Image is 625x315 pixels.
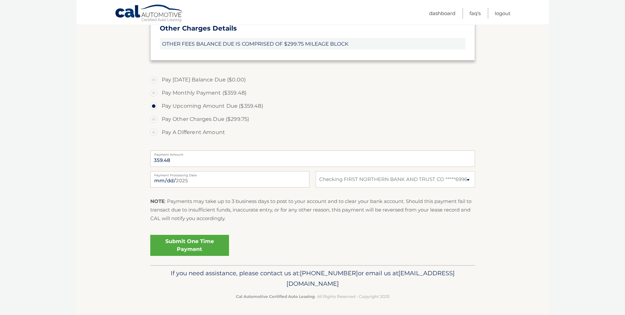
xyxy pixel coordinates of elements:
[150,150,475,167] input: Payment Amount
[150,171,309,188] input: Payment Date
[150,113,475,126] label: Pay Other Charges Due ($299.75)
[150,86,475,100] label: Pay Monthly Payment ($359.48)
[150,126,475,139] label: Pay A Different Amount
[155,268,471,289] p: If you need assistance, please contact us at: or email us at
[150,235,229,256] a: Submit One Time Payment
[236,294,315,299] strong: Cal Automotive Certified Auto Leasing
[115,4,184,23] a: Cal Automotive
[286,269,455,287] span: [EMAIL_ADDRESS][DOMAIN_NAME]
[150,73,475,86] label: Pay [DATE] Balance Due ($0.00)
[160,24,466,33] h3: Other Charges Details
[495,8,510,19] a: Logout
[160,38,466,50] span: OTHER FEES BALANCE DUE IS COMPRISED OF $299.75 MILEAGE BLOCK
[300,269,358,277] span: [PHONE_NUMBER]
[150,150,475,156] label: Payment Amount
[150,197,475,223] p: : Payments may take up to 3 business days to post to your account and to clear your bank account....
[150,100,475,113] label: Pay Upcoming Amount Due ($359.48)
[150,198,165,204] strong: NOTE
[469,8,481,19] a: FAQ's
[150,171,309,176] label: Payment Processing Date
[429,8,455,19] a: Dashboard
[155,293,471,300] p: - All Rights Reserved - Copyright 2025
